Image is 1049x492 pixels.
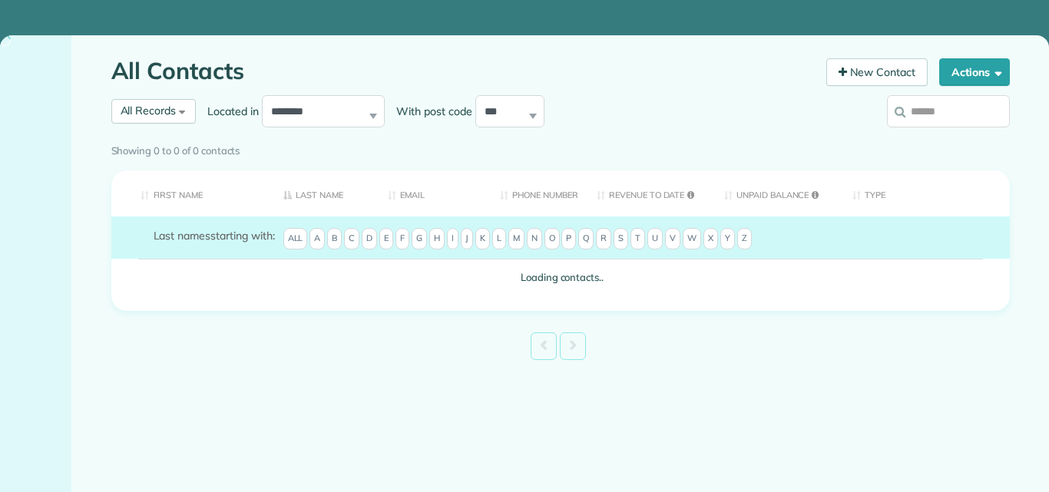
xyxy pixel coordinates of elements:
[395,228,409,249] span: F
[461,228,473,249] span: J
[665,228,680,249] span: V
[647,228,663,249] span: U
[737,228,752,249] span: Z
[327,228,342,249] span: B
[412,228,427,249] span: G
[488,170,585,217] th: Phone number: activate to sort column ascending
[309,228,325,249] span: A
[703,228,718,249] span: X
[826,58,928,86] a: New Contact
[544,228,560,249] span: O
[385,104,475,119] label: With post code
[447,228,458,249] span: I
[272,170,376,217] th: Last Name: activate to sort column descending
[596,228,611,249] span: R
[429,228,445,249] span: H
[585,170,713,217] th: Revenue to Date: activate to sort column ascending
[196,104,262,119] label: Located in
[154,229,211,243] span: Last names
[683,228,701,249] span: W
[283,228,308,249] span: All
[939,58,1010,86] button: Actions
[492,228,506,249] span: L
[121,104,177,117] span: All Records
[475,228,490,249] span: K
[508,228,524,249] span: M
[344,228,359,249] span: C
[578,228,594,249] span: Q
[111,58,816,84] h1: All Contacts
[630,228,645,249] span: T
[154,228,275,243] label: starting with:
[527,228,542,249] span: N
[841,170,1010,217] th: Type: activate to sort column ascending
[111,170,273,217] th: First Name: activate to sort column ascending
[376,170,488,217] th: Email: activate to sort column ascending
[561,228,576,249] span: P
[111,137,1010,159] div: Showing 0 to 0 of 0 contacts
[379,228,393,249] span: E
[362,228,377,249] span: D
[111,259,1010,296] td: Loading contacts..
[713,170,841,217] th: Unpaid Balance: activate to sort column ascending
[614,228,628,249] span: S
[720,228,735,249] span: Y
